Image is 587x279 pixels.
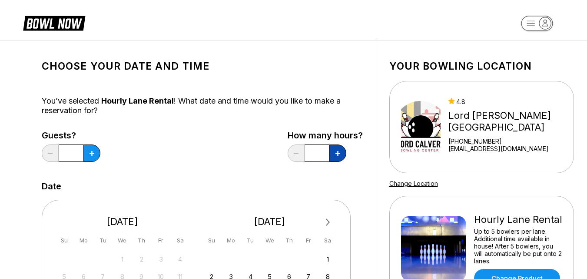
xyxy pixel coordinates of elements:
div: Tu [245,235,256,246]
button: Next Month [321,215,335,229]
div: Choose Saturday, November 1st, 2025 [322,253,334,265]
label: Guests? [42,131,100,140]
div: Su [58,235,70,246]
div: Mo [225,235,237,246]
a: [EMAIL_ADDRESS][DOMAIN_NAME] [448,145,570,152]
div: Not available Thursday, October 2nd, 2025 [136,253,147,265]
label: Date [42,182,61,191]
div: Not available Saturday, October 4th, 2025 [174,253,186,265]
div: [DATE] [202,216,337,228]
span: Hourly Lane Rental [101,96,174,105]
div: Su [206,235,218,246]
div: Lord [PERSON_NAME][GEOGRAPHIC_DATA] [448,110,570,133]
div: You’ve selected ! What date and time would you like to make a reservation for? [42,96,363,115]
div: Fr [155,235,167,246]
div: 4.8 [448,98,570,105]
div: Th [136,235,147,246]
div: Hourly Lane Rental [474,214,562,225]
div: Not available Friday, October 3rd, 2025 [155,253,167,265]
label: How many hours? [288,131,363,140]
div: Mo [78,235,90,246]
h1: Your bowling location [389,60,574,72]
div: Th [283,235,295,246]
div: Sa [174,235,186,246]
div: Not available Wednesday, October 1st, 2025 [116,253,128,265]
div: Sa [322,235,334,246]
div: Up to 5 bowlers per lane. Additional time available in house! After 5 bowlers, you will automatic... [474,228,562,265]
div: Tu [97,235,109,246]
div: [DATE] [55,216,190,228]
img: Lord Calvert Bowling Center [401,94,441,160]
div: Fr [302,235,314,246]
h1: Choose your Date and time [42,60,363,72]
div: We [264,235,275,246]
div: We [116,235,128,246]
a: Change Location [389,180,438,187]
div: [PHONE_NUMBER] [448,138,570,145]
